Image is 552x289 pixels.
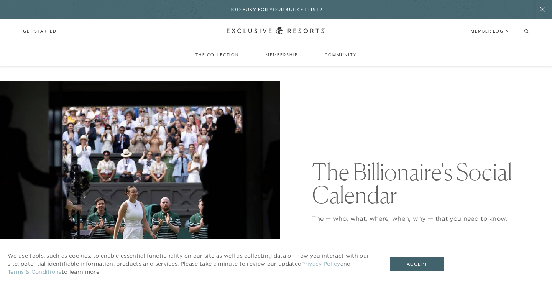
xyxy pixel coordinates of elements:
p: We use tools, such as cookies, to enable essential functionality on our site as well as collectin... [8,252,375,276]
a: Terms & Conditions [8,268,62,276]
h6: Too busy for your bucket list? [230,6,322,13]
a: Get Started [23,28,56,34]
a: Member Login [471,28,509,34]
a: The Collection [188,44,246,66]
a: Membership [258,44,306,66]
a: Community [317,44,364,66]
a: Privacy Policy [301,260,340,268]
button: Accept [390,257,444,271]
p: The — who, what, where, when, why — that you need to know. [312,214,529,223]
h1: The Billionaire's Social Calendar [312,160,529,206]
